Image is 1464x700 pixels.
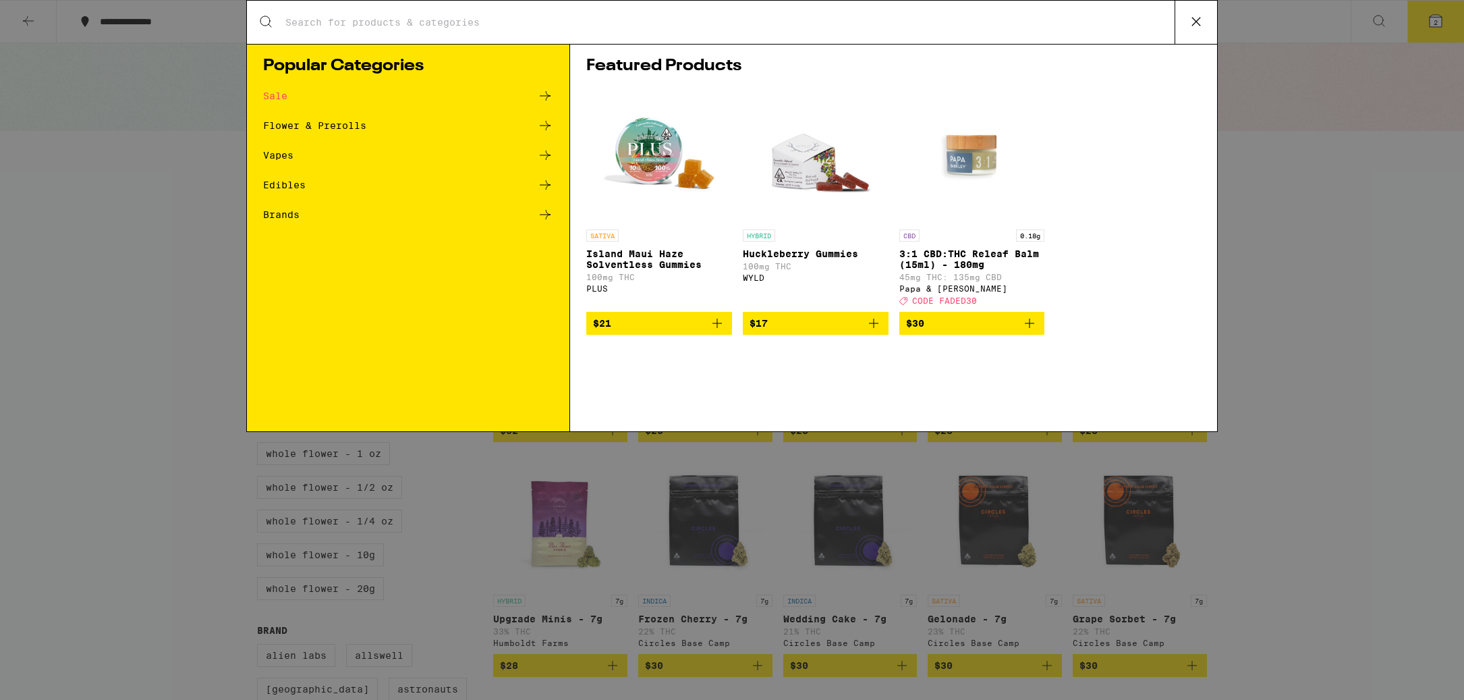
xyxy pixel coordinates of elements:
[263,88,553,104] a: Sale
[263,58,553,74] h1: Popular Categories
[586,230,619,242] p: SATIVA
[263,91,287,101] div: Sale
[592,88,727,223] img: PLUS - Island Maui Haze Solventless Gummies
[750,318,768,329] span: $17
[263,117,553,134] a: Flower & Prerolls
[263,177,553,193] a: Edibles
[263,121,366,130] div: Flower & Prerolls
[743,88,889,312] a: Open page for Huckleberry Gummies from WYLD
[743,273,889,282] div: WYLD
[748,88,883,223] img: WYLD - Huckleberry Gummies
[899,88,1045,312] a: Open page for 3:1 CBD:THC Releaf Balm (15ml) - 180mg from Papa & Barkley
[743,230,775,242] p: HYBRID
[743,248,889,259] p: Huckleberry Gummies
[263,147,553,163] a: Vapes
[586,312,732,335] button: Add to bag
[263,151,293,160] div: Vapes
[263,210,300,219] div: Brands
[743,312,889,335] button: Add to bag
[899,230,920,242] p: CBD
[586,88,732,312] a: Open page for Island Maui Haze Solventless Gummies from PLUS
[899,248,1045,270] p: 3:1 CBD:THC Releaf Balm (15ml) - 180mg
[899,312,1045,335] button: Add to bag
[586,248,732,270] p: Island Maui Haze Solventless Gummies
[586,284,732,293] div: PLUS
[586,273,732,281] p: 100mg THC
[593,318,611,329] span: $21
[906,318,924,329] span: $30
[743,262,889,271] p: 100mg THC
[899,284,1045,293] div: Papa & [PERSON_NAME]
[912,296,977,305] span: CODE FADED30
[899,273,1045,281] p: 45mg THC: 135mg CBD
[263,207,553,223] a: Brands
[586,58,1201,74] h1: Featured Products
[285,16,1175,28] input: Search for products & categories
[1016,230,1044,242] p: 0.18g
[263,180,306,190] div: Edibles
[904,88,1039,223] img: Papa & Barkley - 3:1 CBD:THC Releaf Balm (15ml) - 180mg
